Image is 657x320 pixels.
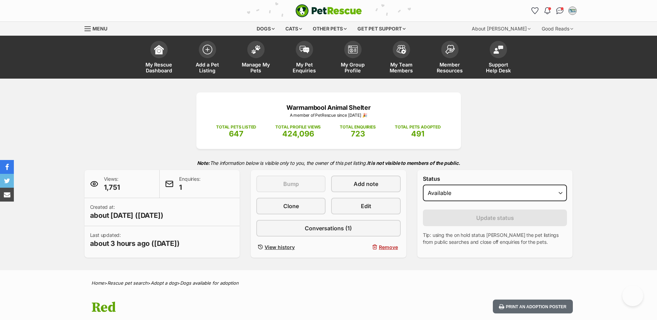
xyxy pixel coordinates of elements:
span: Add a Pet Listing [192,62,223,73]
a: Dogs available for adoption [180,280,239,286]
h1: Red [91,300,384,315]
a: Member Resources [426,37,474,79]
div: > > > [74,281,583,286]
img: member-resources-icon-8e73f808a243e03378d46382f2149f9095a855e16c252ad45f914b54edf8863c.svg [445,45,455,54]
div: Dogs [252,22,279,36]
a: Manage My Pets [232,37,280,79]
label: Status [423,176,567,182]
img: pet-enquiries-icon-7e3ad2cf08bfb03b45e93fb7055b45f3efa6380592205ae92323e6603595dc1f.svg [300,46,309,53]
div: About [PERSON_NAME] [467,22,535,36]
a: PetRescue [295,4,362,17]
div: Cats [281,22,307,36]
div: Get pet support [353,22,410,36]
strong: It is not visible to members of the public. [367,160,460,166]
button: Bump [256,176,326,192]
button: Update status [423,210,567,226]
p: Tip: using the on hold status [PERSON_NAME] the pet listings from public searches and close off e... [423,232,567,246]
span: Edit [361,202,371,210]
strong: Note: [197,160,210,166]
img: manage-my-pets-icon-02211641906a0b7f246fdf0571729dbe1e7629f14944591b6c1af311fb30b64b.svg [251,45,261,54]
span: Member Resources [434,62,465,73]
span: My Group Profile [337,62,369,73]
span: 647 [229,129,243,138]
span: Support Help Desk [483,62,514,73]
span: Conversations (1) [305,224,352,232]
span: 424,096 [282,129,314,138]
span: Remove [379,243,398,251]
span: Menu [92,26,107,32]
p: Created at: [90,204,163,220]
span: 1 [179,183,200,192]
span: Manage My Pets [240,62,272,73]
span: 491 [411,129,424,138]
img: notifications-46538b983faf8c2785f20acdc204bb7945ddae34d4c08c2a6579f10ce5e182be.svg [544,7,550,14]
p: TOTAL ENQUIRIES [340,124,375,130]
button: Remove [331,242,400,252]
img: logo-e224e6f780fb5917bec1dbf3a21bbac754714ae5b6737aabdf751b685950b380.svg [295,4,362,17]
span: Bump [283,180,299,188]
div: Good Reads [537,22,578,36]
img: Matisse profile pic [569,7,576,14]
span: 723 [351,129,365,138]
ul: Account quick links [530,5,578,16]
a: Home [91,280,104,286]
span: Clone [283,202,299,210]
div: Other pets [308,22,352,36]
img: help-desk-icon-fdf02630f3aa405de69fd3d07c3f3aa587a6932b1a1747fa1d2bba05be0121f9.svg [494,45,503,54]
a: Conversations [554,5,566,16]
p: Enquiries: [179,176,200,192]
button: My account [567,5,578,16]
a: My Rescue Dashboard [135,37,183,79]
img: group-profile-icon-3fa3cf56718a62981997c0bc7e787c4b2cf8bcc04b72c1350f741eb67cf2f40e.svg [348,45,358,54]
a: Clone [256,198,326,214]
a: My Team Members [377,37,426,79]
p: The information below is visible only to you, the owner of this pet listing. [85,156,573,170]
a: Conversations (1) [256,220,401,237]
a: Support Help Desk [474,37,523,79]
a: Add note [331,176,400,192]
span: about 3 hours ago ([DATE]) [90,239,180,248]
a: Favourites [530,5,541,16]
img: chat-41dd97257d64d25036548639549fe6c8038ab92f7586957e7f3b1b290dea8141.svg [556,7,563,14]
span: 1,751 [104,183,120,192]
button: Notifications [542,5,553,16]
img: add-pet-listing-icon-0afa8454b4691262ce3f59096e99ab1cd57d4a30225e0717b998d2c9b9846f56.svg [203,45,212,54]
a: Menu [85,22,112,34]
button: Print an adoption poster [493,300,572,314]
span: My Pet Enquiries [289,62,320,73]
span: My Team Members [386,62,417,73]
a: View history [256,242,326,252]
img: team-members-icon-5396bd8760b3fe7c0b43da4ab00e1e3bb1a5d9ba89233759b79545d2d3fc5d0d.svg [397,45,406,54]
p: Last updated: [90,232,180,248]
img: dashboard-icon-eb2f2d2d3e046f16d808141f083e7271f6b2e854fb5c12c21221c1fb7104beca.svg [154,45,164,54]
p: Views: [104,176,120,192]
a: Add a Pet Listing [183,37,232,79]
span: My Rescue Dashboard [143,62,175,73]
p: TOTAL PETS LISTED [216,124,256,130]
a: Rescue pet search [107,280,148,286]
p: A member of PetRescue since [DATE] 🎉 [207,112,451,118]
span: Update status [476,214,514,222]
a: My Pet Enquiries [280,37,329,79]
span: Add note [354,180,378,188]
p: TOTAL PROFILE VIEWS [275,124,321,130]
a: Adopt a dog [151,280,177,286]
iframe: Help Scout Beacon - Open [622,285,643,306]
p: TOTAL PETS ADOPTED [395,124,441,130]
span: View history [265,243,295,251]
span: about [DATE] ([DATE]) [90,211,163,220]
p: Warrnambool Animal Shelter [207,103,451,112]
a: Edit [331,198,400,214]
a: My Group Profile [329,37,377,79]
